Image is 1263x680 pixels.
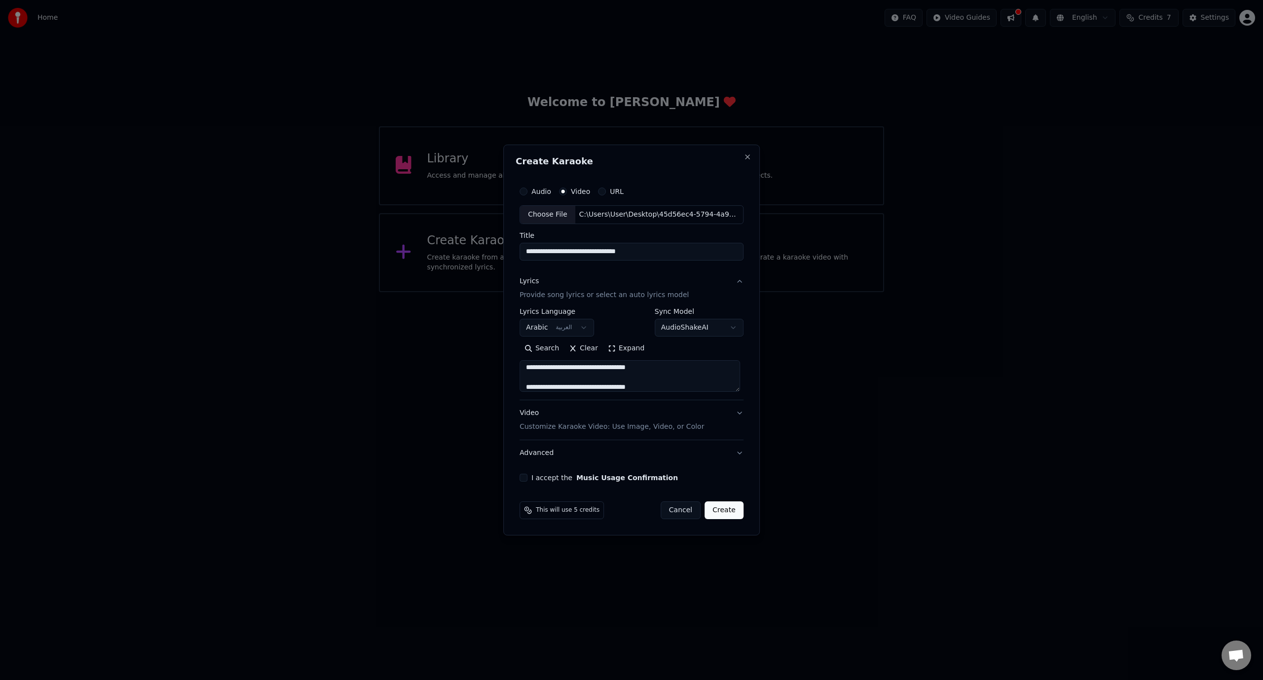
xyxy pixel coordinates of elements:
div: Video [520,408,704,432]
div: C:\Users\User\Desktop\45d56ec4-5794-4a95-9042-947374441a4d.MP4 [575,210,743,220]
label: Sync Model [655,308,743,315]
div: Choose File [520,206,575,224]
span: This will use 5 credits [536,506,599,514]
button: LyricsProvide song lyrics or select an auto lyrics model [520,268,743,308]
p: Provide song lyrics or select an auto lyrics model [520,290,689,300]
div: Lyrics [520,276,539,286]
button: Search [520,340,564,356]
label: URL [610,188,624,195]
h2: Create Karaoke [516,157,747,166]
button: Advanced [520,440,743,466]
label: Title [520,232,743,239]
label: I accept the [531,474,678,481]
button: VideoCustomize Karaoke Video: Use Image, Video, or Color [520,400,743,440]
p: Customize Karaoke Video: Use Image, Video, or Color [520,422,704,432]
label: Audio [531,188,551,195]
label: Lyrics Language [520,308,594,315]
button: Cancel [661,501,701,519]
button: I accept the [576,474,678,481]
button: Create [705,501,743,519]
button: Expand [603,340,649,356]
div: LyricsProvide song lyrics or select an auto lyrics model [520,308,743,400]
label: Video [571,188,590,195]
button: Clear [564,340,603,356]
